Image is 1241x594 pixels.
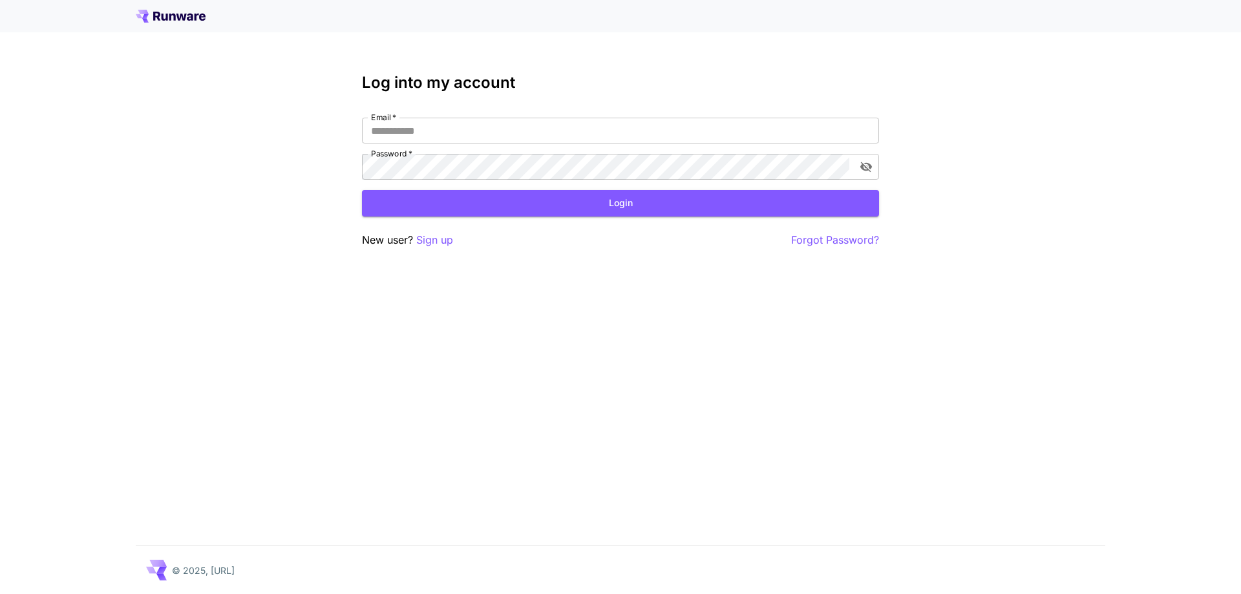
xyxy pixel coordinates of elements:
[371,112,396,123] label: Email
[362,232,453,248] p: New user?
[362,74,879,92] h3: Log into my account
[791,232,879,248] button: Forgot Password?
[172,564,235,577] p: © 2025, [URL]
[362,190,879,217] button: Login
[371,148,412,159] label: Password
[854,155,878,178] button: toggle password visibility
[416,232,453,248] button: Sign up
